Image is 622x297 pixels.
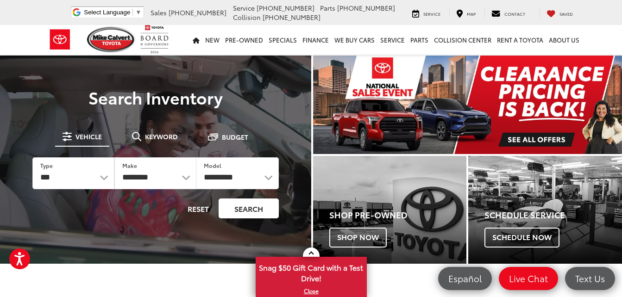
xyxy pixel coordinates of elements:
[313,156,467,263] div: Toyota
[320,3,335,12] span: Parts
[233,12,261,22] span: Collision
[219,198,279,218] button: Search
[75,133,102,140] span: Vehicle
[43,25,77,55] img: Toyota
[257,258,366,286] span: Snag $50 Gift Card with a Test Drive!
[565,267,615,290] a: Text Us
[122,161,137,169] label: Make
[84,9,141,16] a: Select Language​
[405,8,447,18] a: Service
[40,161,53,169] label: Type
[257,3,314,12] span: [PHONE_NUMBER]
[484,8,532,18] a: Contact
[337,3,395,12] span: [PHONE_NUMBER]
[332,25,377,55] a: WE BUY CARS
[571,272,609,284] span: Text Us
[438,267,492,290] a: Español
[494,25,546,55] a: Rent a Toyota
[87,27,136,52] img: Mike Calvert Toyota
[559,11,573,17] span: Saved
[19,88,292,106] h3: Search Inventory
[313,156,467,263] a: Shop Pre-Owned Shop Now
[423,11,440,17] span: Service
[329,210,467,220] h4: Shop Pre-Owned
[431,25,494,55] a: Collision Center
[222,25,266,55] a: Pre-Owned
[484,210,622,220] h4: Schedule Service
[300,25,332,55] a: Finance
[266,25,300,55] a: Specials
[233,3,255,12] span: Service
[329,228,387,247] span: Shop Now
[132,9,133,16] span: ​
[145,133,178,140] span: Keyword
[468,156,622,263] div: Toyota
[504,11,525,17] span: Contact
[546,25,582,55] a: About Us
[504,272,553,284] span: Live Chat
[263,12,320,22] span: [PHONE_NUMBER]
[204,161,221,169] label: Model
[190,25,202,55] a: Home
[468,156,622,263] a: Schedule Service Schedule Now
[135,9,141,16] span: ▼
[151,8,167,17] span: Sales
[408,25,431,55] a: Parts
[84,9,130,16] span: Select Language
[467,11,476,17] span: Map
[499,267,558,290] a: Live Chat
[169,8,226,17] span: [PHONE_NUMBER]
[540,8,580,18] a: My Saved Vehicles
[449,8,483,18] a: Map
[444,272,486,284] span: Español
[377,25,408,55] a: Service
[484,228,559,247] span: Schedule Now
[222,134,248,140] span: Budget
[202,25,222,55] a: New
[180,198,217,218] button: Reset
